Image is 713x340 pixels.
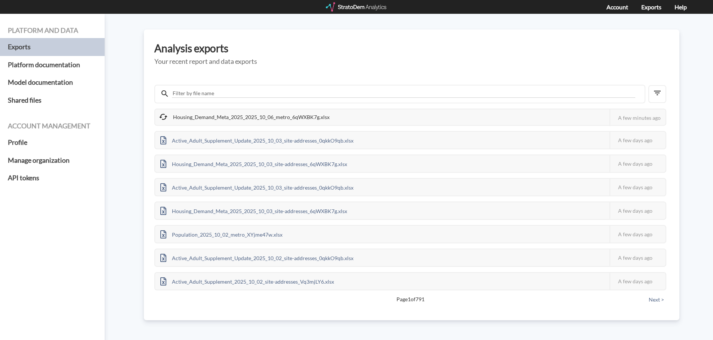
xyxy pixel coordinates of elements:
[8,38,97,56] a: Exports
[675,3,687,10] a: Help
[155,249,359,266] div: Active_Adult_Supplement_Update_2025_10_02_site-addresses_0qkkO9qb.xlsx
[8,152,97,169] a: Manage organization
[155,226,288,243] div: Population_2025_10_02_metro_XYjme47w.xlsx
[180,296,640,303] span: Page 1 of 791
[606,3,628,10] a: Account
[172,89,635,98] input: Filter by file name
[155,230,288,237] a: Population_2025_10_02_metro_XYjme47w.xlsx
[155,179,359,196] div: Active_Adult_Supplement_Update_2025_10_03_site-addresses_0qkkO9qb.xlsx
[609,109,666,126] div: A few minutes ago
[154,43,669,54] h3: Analysis exports
[155,160,352,166] a: Housing_Demand_Meta_2025_2025_10_03_site-addresses_6qWXBK7g.xlsx
[8,134,97,152] a: Profile
[609,273,666,290] div: A few days ago
[609,249,666,266] div: A few days ago
[155,155,352,172] div: Housing_Demand_Meta_2025_2025_10_03_site-addresses_6qWXBK7g.xlsx
[155,254,359,260] a: Active_Adult_Supplement_Update_2025_10_02_site-addresses_0qkkO9qb.xlsx
[646,296,666,304] button: Next >
[641,3,661,10] a: Exports
[609,132,666,149] div: A few days ago
[155,277,339,284] a: Active_Adult_Supplement_2025_10_02_site-addresses_Vq3mjLY6.xlsx
[155,202,352,219] div: Housing_Demand_Meta_2025_2025_10_03_site-addresses_6qWXBK7g.xlsx
[8,56,97,74] a: Platform documentation
[155,273,339,290] div: Active_Adult_Supplement_2025_10_02_site-addresses_Vq3mjLY6.xlsx
[155,132,359,149] div: Active_Adult_Supplement_Update_2025_10_03_site-addresses_0qkkO9qb.xlsx
[8,27,97,34] h4: Platform and data
[8,169,97,187] a: API tokens
[154,58,669,65] h5: Your recent report and data exports
[609,155,666,172] div: A few days ago
[155,183,359,190] a: Active_Adult_Supplement_Update_2025_10_03_site-addresses_0qkkO9qb.xlsx
[155,207,352,213] a: Housing_Demand_Meta_2025_2025_10_03_site-addresses_6qWXBK7g.xlsx
[609,179,666,196] div: A few days ago
[8,122,97,130] h4: Account management
[8,91,97,109] a: Shared files
[155,136,359,143] a: Active_Adult_Supplement_Update_2025_10_03_site-addresses_0qkkO9qb.xlsx
[609,226,666,243] div: A few days ago
[609,202,666,219] div: A few days ago
[155,109,335,125] div: Housing_Demand_Meta_2025_2025_10_06_metro_6qWXBK7g.xlsx
[8,74,97,91] a: Model documentation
